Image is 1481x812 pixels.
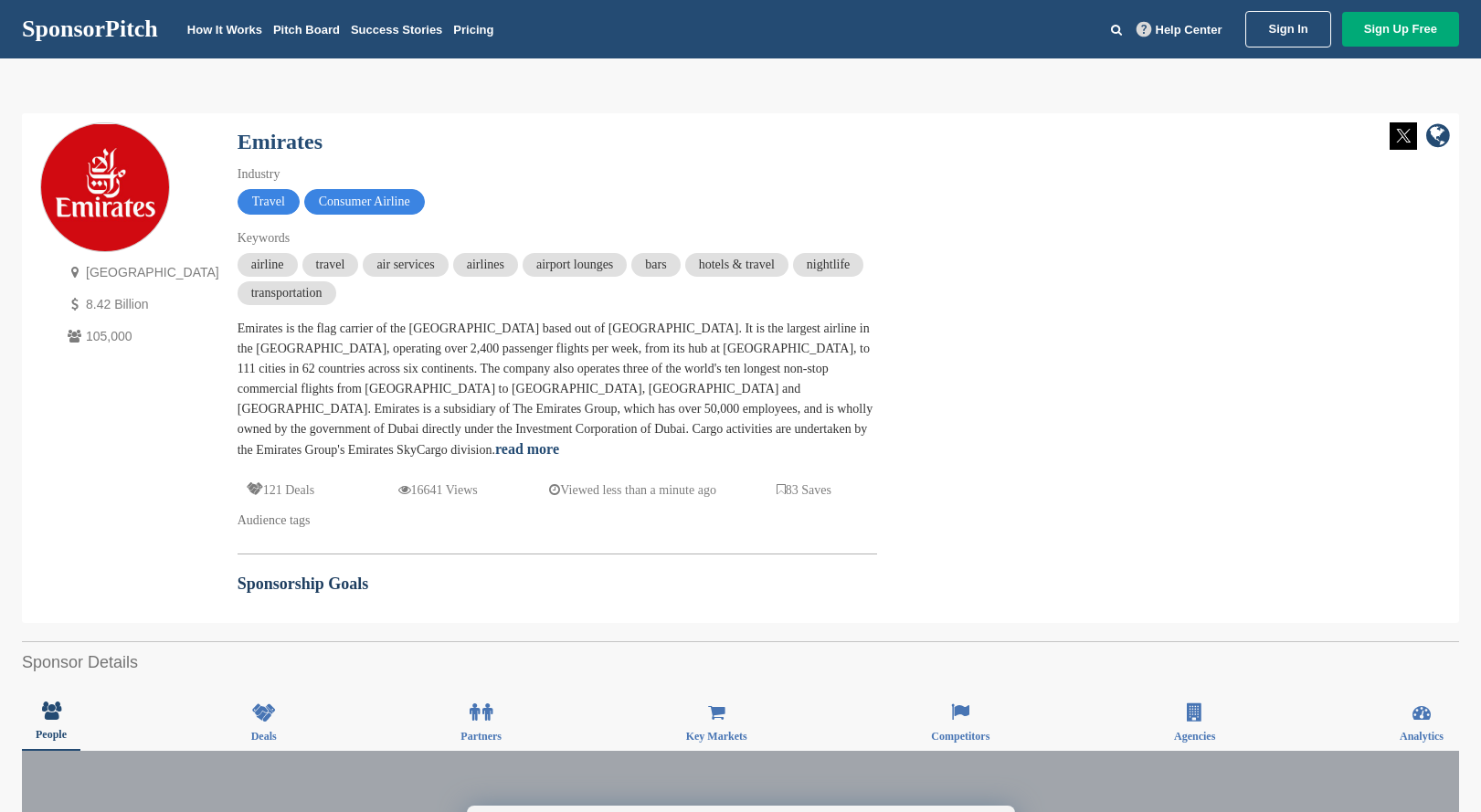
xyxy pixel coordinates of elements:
p: Viewed less than a minute ago [549,479,716,501]
span: bars [631,253,680,277]
a: read more [495,441,559,457]
span: air services [363,253,448,277]
p: 83 Saves [777,479,831,501]
a: company link [1426,122,1450,153]
span: travel [302,253,359,277]
a: Emirates [238,130,323,153]
span: nightlife [793,253,863,277]
span: Analytics [1400,731,1444,742]
p: [GEOGRAPHIC_DATA] [63,261,219,284]
span: hotels & travel [685,253,788,277]
span: Travel [238,189,300,215]
a: Success Stories [351,23,442,37]
span: Deals [251,731,277,742]
span: Consumer Airline [304,189,425,215]
a: Pricing [453,23,493,37]
p: 121 Deals [247,479,314,501]
span: Partners [460,731,502,742]
span: People [36,729,67,740]
span: Competitors [931,731,989,742]
h2: Sponsor Details [22,650,1459,675]
span: Agencies [1174,731,1215,742]
a: Pitch Board [273,23,340,37]
img: Twitter white [1390,122,1417,150]
img: Sponsorpitch & Emirates [41,124,169,252]
span: Key Markets [686,731,747,742]
p: 16641 Views [398,479,478,501]
span: airport lounges [523,253,627,277]
a: Sign In [1245,11,1330,47]
span: transportation [238,281,336,305]
a: SponsorPitch [22,17,158,41]
a: Sign Up Free [1342,12,1459,47]
p: 8.42 Billion [63,293,219,316]
div: Emirates is the flag carrier of the [GEOGRAPHIC_DATA] based out of [GEOGRAPHIC_DATA]. It is the l... [238,319,877,460]
div: Audience tags [238,511,877,531]
div: Keywords [238,228,877,248]
span: airline [238,253,298,277]
a: How It Works [187,23,262,37]
div: Industry [238,164,877,185]
p: 105,000 [63,325,219,348]
a: Help Center [1133,19,1226,40]
h2: Sponsorship Goals [238,572,877,596]
span: airlines [453,253,518,277]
